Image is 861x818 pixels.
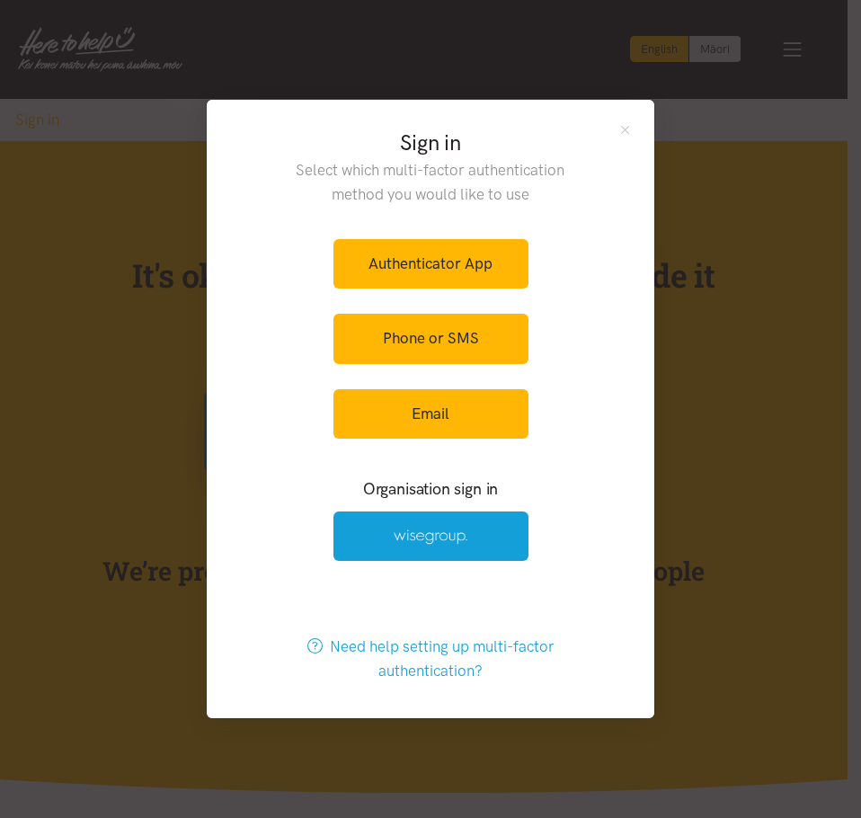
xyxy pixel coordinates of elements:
[333,239,528,289] a: Authenticator App
[271,129,590,157] h2: Sign in
[333,389,528,439] a: Email
[271,478,590,501] h3: Organisation sign in
[394,529,467,545] img: Wise Group
[333,314,528,363] a: Phone or SMS
[235,622,626,696] a: Need help setting up multi-factor authentication?
[617,121,633,137] button: Close
[271,158,590,207] p: Select which multi-factor authentication method you would like to use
